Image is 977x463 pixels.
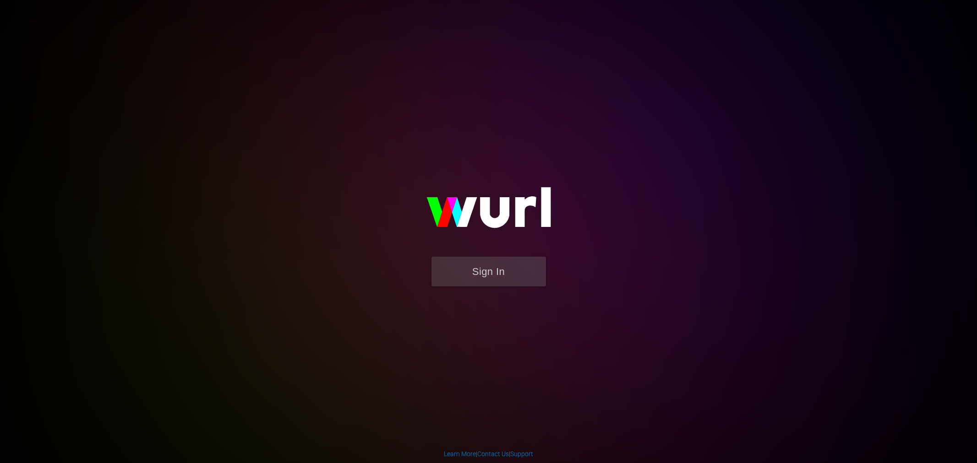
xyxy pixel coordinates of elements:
div: | | [444,449,533,458]
img: wurl-logo-on-black-223613ac3d8ba8fe6dc639794a292ebdb59501304c7dfd60c99c58986ef67473.svg [397,167,580,256]
a: Learn More [444,450,476,458]
a: Contact Us [477,450,509,458]
button: Sign In [431,257,546,286]
a: Support [510,450,533,458]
